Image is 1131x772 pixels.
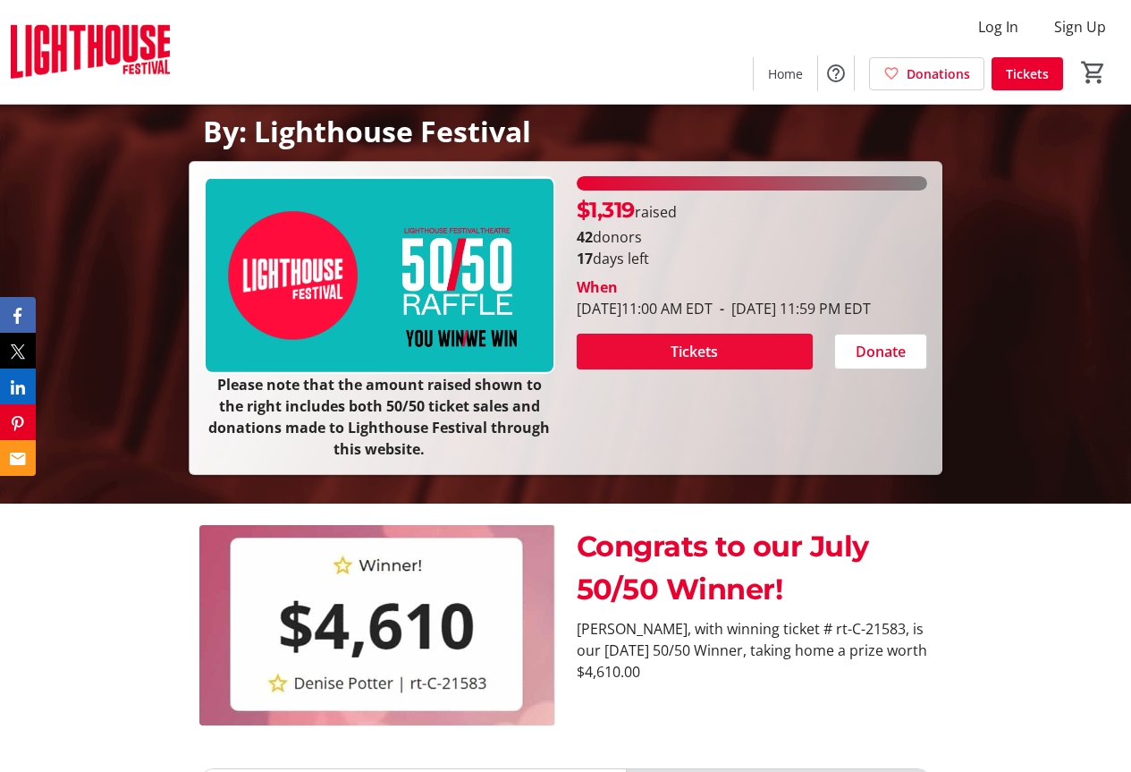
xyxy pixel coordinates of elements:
span: Tickets [1006,64,1049,83]
b: 42 [577,227,593,247]
button: Tickets [577,334,814,369]
p: [PERSON_NAME], with winning ticket # rt-C-21583, is our [DATE] 50/50 Winner, taking home a prize ... [577,618,933,683]
button: Log In [964,13,1033,41]
span: Donations [907,64,970,83]
span: [DATE] 11:59 PM EDT [713,299,871,318]
strong: Please note that the amount raised shown to the right includes both 50/50 ticket sales and donati... [208,375,550,459]
span: - [713,299,731,318]
a: Donations [869,57,984,90]
img: Campaign CTA Media Photo [204,176,555,374]
span: Tickets [671,341,718,362]
p: Congrats to our July 50/50 Winner! [577,525,933,611]
a: Home [754,57,817,90]
span: Donate [856,341,906,362]
span: $1,319 [577,197,635,223]
p: days left [577,248,928,269]
span: Sign Up [1054,16,1106,38]
img: Lighthouse Festival's Logo [11,7,170,97]
button: Donate [834,334,927,369]
p: By: Lighthouse Festival [203,115,928,147]
span: Home [768,64,803,83]
button: Sign Up [1040,13,1120,41]
div: 100% of fundraising goal reached [577,176,928,191]
span: Log In [978,16,1018,38]
div: When [577,276,618,298]
button: Cart [1077,56,1110,89]
p: donors [577,226,928,248]
button: Help [818,55,854,91]
span: [DATE] 11:00 AM EDT [577,299,713,318]
span: 17 [577,249,593,268]
p: raised [577,194,677,226]
img: undefined [199,525,555,725]
a: Tickets [992,57,1063,90]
